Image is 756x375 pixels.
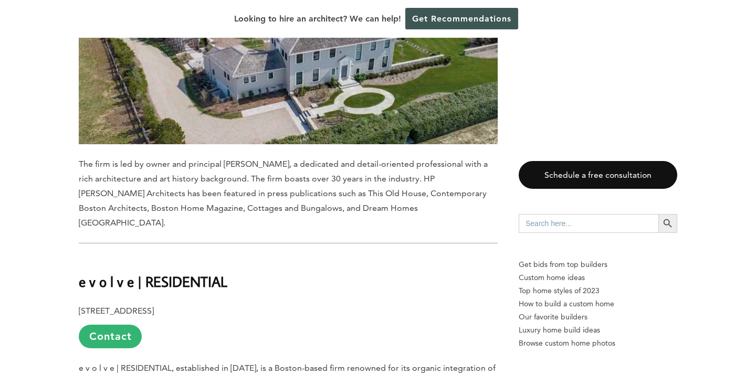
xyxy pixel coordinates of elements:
[79,159,488,228] span: The firm is led by owner and principal [PERSON_NAME], a dedicated and detail-oriented professiona...
[662,218,674,229] svg: Search
[519,271,677,284] a: Custom home ideas
[519,310,677,324] a: Our favorite builders
[79,325,142,348] a: Contact
[519,214,658,233] input: Search here...
[519,284,677,297] a: Top home styles of 2023
[554,299,743,362] iframe: Drift Widget Chat Controller
[519,258,677,271] p: Get bids from top builders
[519,297,677,310] a: How to build a custom home
[519,324,677,337] a: Luxury home build ideas
[79,272,227,291] b: e v o l v e | RESIDENTIAL
[79,306,154,316] b: [STREET_ADDRESS]
[405,8,518,29] a: Get Recommendations
[519,337,677,350] a: Browse custom home photos
[519,161,677,189] a: Schedule a free consultation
